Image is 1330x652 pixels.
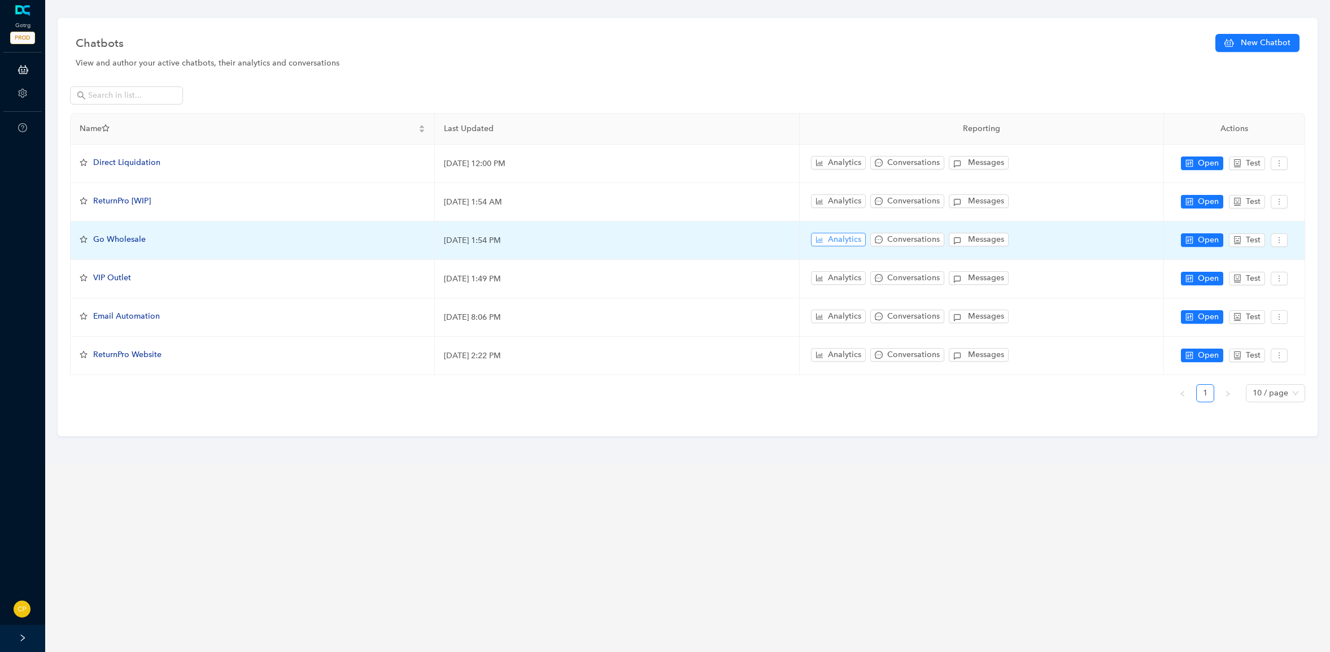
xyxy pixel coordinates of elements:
[1198,157,1219,169] span: Open
[93,311,160,321] span: Email Automation
[1233,236,1241,244] span: robot
[1271,349,1288,362] button: more
[811,310,866,323] button: bar-chartAnalytics
[1197,385,1214,402] a: 1
[435,145,799,183] td: [DATE] 12:00 PM
[102,124,110,132] span: star
[875,159,883,167] span: message
[1246,272,1261,285] span: Test
[811,194,866,208] button: bar-chartAnalytics
[811,156,866,169] button: bar-chartAnalytics
[1198,234,1219,246] span: Open
[76,57,1300,69] div: View and author your active chatbots, their analytics and conversations
[1174,384,1192,402] button: left
[828,310,861,323] span: Analytics
[435,260,799,298] td: [DATE] 1:49 PM
[870,194,944,208] button: messageConversations
[949,156,1009,169] button: Messages
[828,272,861,284] span: Analytics
[80,351,88,359] span: star
[1185,159,1193,167] span: control
[968,272,1004,284] span: Messages
[816,274,823,282] span: bar-chart
[1246,195,1261,208] span: Test
[1246,157,1261,169] span: Test
[1233,198,1241,206] span: robot
[828,233,861,246] span: Analytics
[828,195,861,207] span: Analytics
[811,348,866,362] button: bar-chartAnalytics
[1198,272,1219,285] span: Open
[828,157,861,169] span: Analytics
[93,196,151,206] span: ReturnPro [WIP]
[968,195,1004,207] span: Messages
[14,601,30,618] img: 21f217988a0f5b96acbb0cebf51c0e83
[1229,233,1265,247] button: robotTest
[949,233,1009,246] button: Messages
[80,159,88,167] span: star
[1233,313,1241,321] span: robot
[1275,159,1283,167] span: more
[80,197,88,205] span: star
[1179,390,1186,397] span: left
[875,312,883,320] span: message
[887,349,940,361] span: Conversations
[1271,310,1288,324] button: more
[1271,195,1288,208] button: more
[816,312,823,320] span: bar-chart
[1181,157,1223,170] button: controlOpen
[816,159,823,167] span: bar-chart
[811,233,866,246] button: bar-chartAnalytics
[887,195,940,207] span: Conversations
[875,236,883,244] span: message
[949,348,1009,362] button: Messages
[1275,351,1283,359] span: more
[80,236,88,244] span: star
[88,89,167,102] input: Search in list...
[1181,233,1223,247] button: controlOpen
[1271,157,1288,170] button: more
[870,271,944,285] button: messageConversations
[816,351,823,359] span: bar-chart
[1229,272,1265,285] button: robotTest
[828,349,861,361] span: Analytics
[1181,195,1223,208] button: controlOpen
[1233,275,1241,282] span: robot
[875,351,883,359] span: message
[1185,351,1193,359] span: control
[435,183,799,221] td: [DATE] 1:54 AM
[949,194,1009,208] button: Messages
[435,221,799,260] td: [DATE] 1:54 PM
[18,123,27,132] span: question-circle
[1229,195,1265,208] button: robotTest
[93,273,131,282] span: VIP Outlet
[1233,159,1241,167] span: robot
[77,91,86,100] span: search
[1241,37,1290,49] span: New Chatbot
[1196,384,1214,402] li: 1
[1253,385,1298,402] span: 10 / page
[1185,313,1193,321] span: control
[1215,34,1300,52] button: New Chatbot
[1181,272,1223,285] button: controlOpen
[1164,114,1305,145] th: Actions
[1185,275,1193,282] span: control
[887,272,940,284] span: Conversations
[1246,384,1305,402] div: Page Size
[1219,384,1237,402] li: Next Page
[1198,195,1219,208] span: Open
[1181,349,1223,362] button: controlOpen
[93,158,160,167] span: Direct Liquidation
[1229,157,1265,170] button: robotTest
[93,350,162,359] span: ReturnPro Website
[1246,349,1261,362] span: Test
[1181,310,1223,324] button: controlOpen
[435,337,799,375] td: [DATE] 2:22 PM
[1246,234,1261,246] span: Test
[80,274,88,282] span: star
[968,310,1004,323] span: Messages
[1174,384,1192,402] li: Previous Page
[870,310,944,323] button: messageConversations
[968,349,1004,361] span: Messages
[435,298,799,337] td: [DATE] 8:06 PM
